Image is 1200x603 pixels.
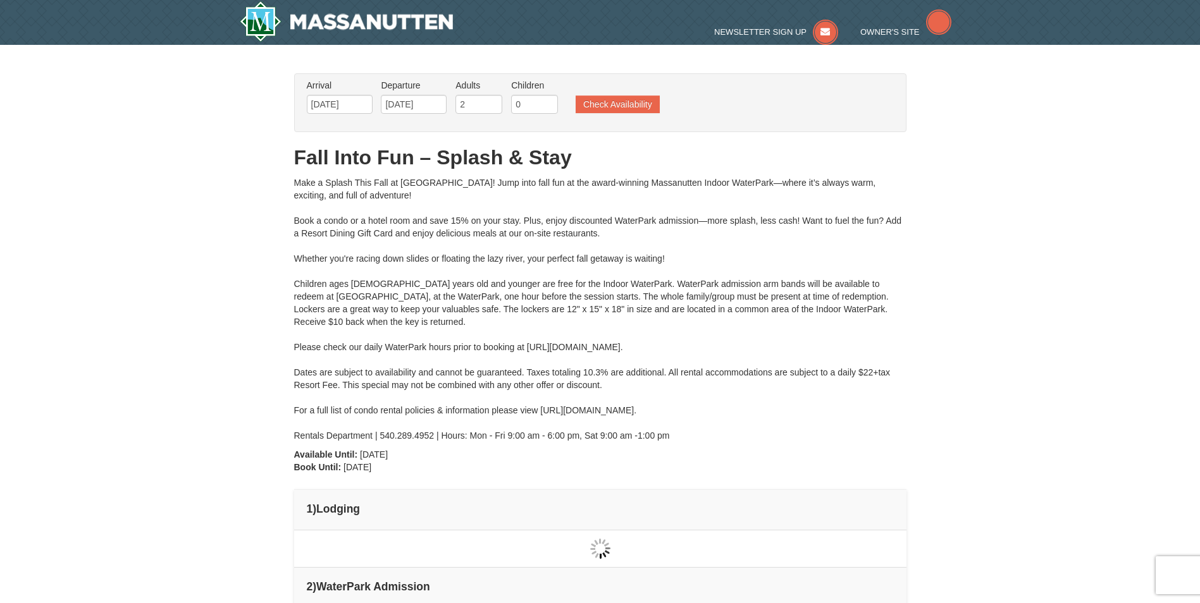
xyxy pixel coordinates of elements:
label: Arrival [307,79,373,92]
span: Owner's Site [860,27,920,37]
span: ) [312,580,316,593]
a: Newsletter Sign Up [714,27,838,37]
label: Children [511,79,558,92]
label: Departure [381,79,447,92]
span: Newsletter Sign Up [714,27,807,37]
span: ) [312,502,316,515]
label: Adults [455,79,502,92]
strong: Available Until: [294,449,358,460]
span: [DATE] [343,462,371,472]
strong: Book Until: [294,462,342,472]
div: Make a Splash This Fall at [GEOGRAPHIC_DATA]! Jump into fall fun at the award-winning Massanutten... [294,176,906,442]
h4: 1 Lodging [307,502,894,515]
h1: Fall Into Fun – Splash & Stay [294,145,906,170]
span: [DATE] [360,449,388,460]
button: Check Availability [576,95,660,113]
img: wait gif [590,539,610,559]
a: Massanutten Resort [240,1,454,42]
h4: 2 WaterPark Admission [307,580,894,593]
a: Owner's Site [860,27,951,37]
img: Massanutten Resort Logo [240,1,454,42]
